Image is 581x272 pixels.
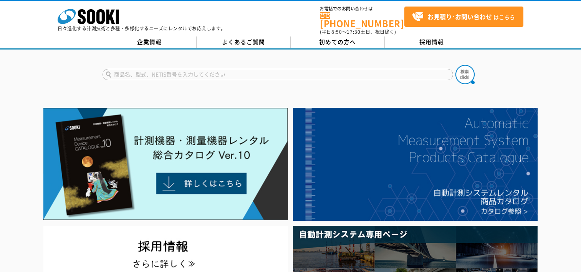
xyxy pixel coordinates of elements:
[404,7,523,27] a: お見積り･お問い合わせはこちら
[331,28,342,35] span: 8:50
[293,108,538,221] img: 自動計測システムカタログ
[455,65,475,84] img: btn_search.png
[197,36,291,48] a: よくあるご質問
[320,28,396,35] span: (平日 ～ 土日、祝日除く)
[347,28,361,35] span: 17:30
[103,69,453,80] input: 商品名、型式、NETIS番号を入力してください
[103,36,197,48] a: 企業情報
[291,36,385,48] a: 初めての方へ
[319,38,356,46] span: 初めての方へ
[43,108,288,220] img: Catalog Ver10
[427,12,492,21] strong: お見積り･お問い合わせ
[320,12,404,28] a: [PHONE_NUMBER]
[320,7,404,11] span: お電話でのお問い合わせは
[385,36,479,48] a: 採用情報
[58,26,226,31] p: 日々進化する計測技術と多種・多様化するニーズにレンタルでお応えします。
[412,11,515,23] span: はこちら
